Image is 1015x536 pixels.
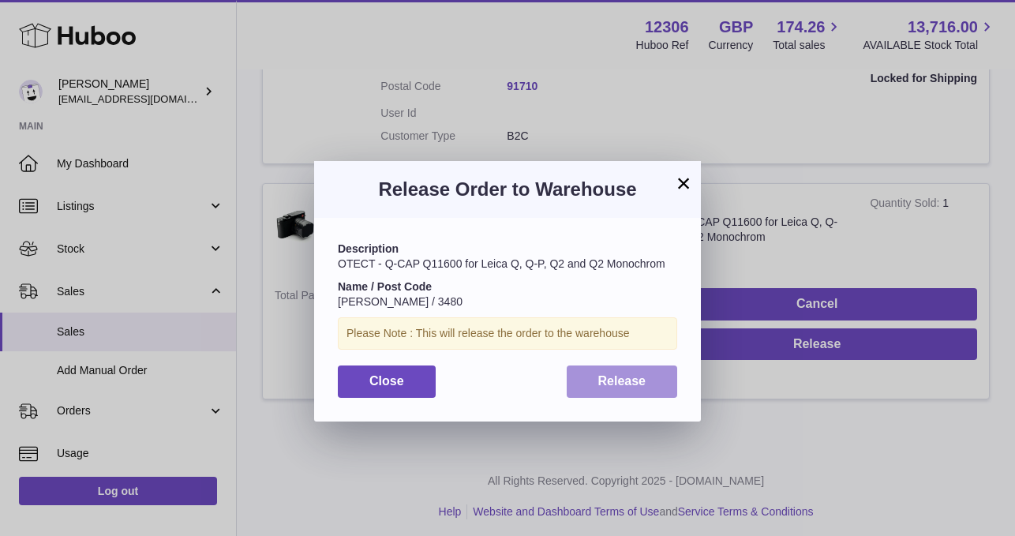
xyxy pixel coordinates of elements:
button: Release [567,365,678,398]
span: [PERSON_NAME] / 3480 [338,295,463,308]
span: Close [369,374,404,388]
strong: Description [338,242,399,255]
span: Release [598,374,646,388]
div: Please Note : This will release the order to the warehouse [338,317,677,350]
button: Close [338,365,436,398]
button: × [674,174,693,193]
h3: Release Order to Warehouse [338,177,677,202]
strong: Name / Post Code [338,280,432,293]
span: OTECT - Q-CAP Q11600 for Leica Q, Q-P, Q2 and Q2 Monochrom [338,257,665,270]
